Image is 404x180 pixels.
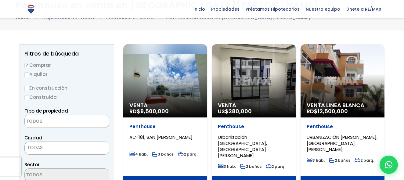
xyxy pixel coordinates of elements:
span: Únete a RE/MAX [343,5,384,14]
img: Logo de REMAX [26,4,36,15]
span: 2 parq. [355,158,374,163]
span: Urbanización [GEOGRAPHIC_DATA], [GEOGRAPHIC_DATA][PERSON_NAME] [218,134,267,159]
label: Construida [24,93,109,101]
span: 3 hab. [307,158,325,163]
span: AC-181, SAN [PERSON_NAME] [129,134,193,140]
span: 2 parq. [178,152,197,157]
input: Comprar [24,63,29,68]
span: 12,500,000 [318,107,348,115]
span: 2 parq. [266,164,285,169]
textarea: Search [25,115,84,128]
span: URBANIZACIÓN [PERSON_NAME], [GEOGRAPHIC_DATA][PERSON_NAME] [307,134,377,153]
span: Inicio [190,5,208,14]
span: 3 hab. [218,164,236,169]
label: En construcción [24,84,109,92]
p: Penthouse [307,124,378,130]
span: 3 baños [152,152,174,157]
span: 280,000 [229,107,252,115]
input: Construida [24,95,29,100]
h2: Filtros de búsqueda [24,51,109,57]
span: Venta Linea Blanca [307,102,378,108]
span: TODAS [24,142,109,155]
span: Sector [24,161,40,168]
span: 2 baños [329,158,350,163]
span: Venta [218,102,290,108]
p: Penthouse [218,124,290,130]
span: Préstamos Hipotecarios [243,5,303,14]
span: Ciudad [24,135,42,141]
span: 9,500,000 [140,107,169,115]
span: Propiedades [208,5,243,14]
span: RD$ [307,107,348,115]
span: TODAS [25,143,109,152]
span: Tipo de propiedad [24,108,68,114]
span: RD$ [129,107,169,115]
input: Alquilar [24,72,29,77]
span: 4 hab. [129,152,148,157]
span: TODAS [27,144,43,151]
input: En construcción [24,86,29,91]
span: Venta [129,102,201,108]
span: Nuestro equipo [303,5,343,14]
p: Penthouse [129,124,201,130]
span: 2 baños [240,164,262,169]
label: Comprar [24,61,109,69]
span: US$ [218,107,252,115]
label: Alquilar [24,70,109,78]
